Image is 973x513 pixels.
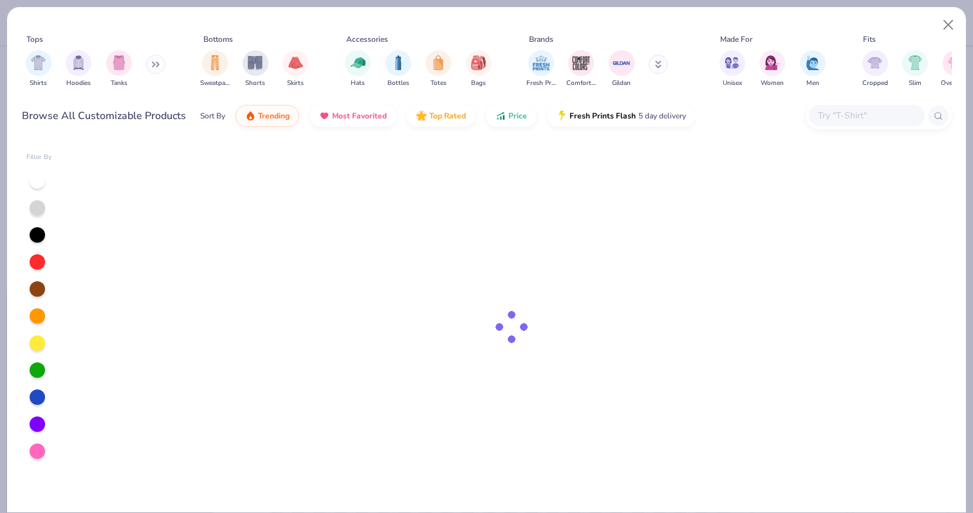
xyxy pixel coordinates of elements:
[351,79,365,88] span: Hats
[245,79,265,88] span: Shorts
[346,33,388,45] div: Accessories
[570,111,636,121] span: Fresh Prints Flash
[431,79,447,88] span: Totes
[236,105,299,127] button: Trending
[200,50,230,88] div: filter for Sweatpants
[566,50,596,88] button: filter button
[31,55,46,70] img: Shirts Image
[200,79,230,88] span: Sweatpants
[416,111,427,121] img: TopRated.gif
[391,55,405,70] img: Bottles Image
[761,79,784,88] span: Women
[208,55,222,70] img: Sweatpants Image
[112,55,126,70] img: Tanks Image
[429,111,466,121] span: Top Rated
[719,50,745,88] button: filter button
[609,50,635,88] div: filter for Gildan
[407,105,476,127] button: Top Rated
[571,53,591,73] img: Comfort Colors Image
[817,108,916,123] input: Try "T-Shirt"
[862,79,888,88] span: Cropped
[566,50,596,88] div: filter for Comfort Colors
[345,50,371,88] div: filter for Hats
[26,50,51,88] div: filter for Shirts
[425,50,451,88] button: filter button
[902,50,928,88] div: filter for Slim
[203,33,233,45] div: Bottoms
[508,111,527,121] span: Price
[71,55,86,70] img: Hoodies Image
[612,79,631,88] span: Gildan
[245,111,255,121] img: trending.gif
[287,79,304,88] span: Skirts
[385,50,411,88] div: filter for Bottles
[106,50,132,88] button: filter button
[248,55,263,70] img: Shorts Image
[319,111,329,121] img: most_fav.gif
[351,55,366,70] img: Hats Image
[800,50,826,88] div: filter for Men
[863,33,876,45] div: Fits
[283,50,308,88] div: filter for Skirts
[759,50,785,88] button: filter button
[612,53,631,73] img: Gildan Image
[526,50,556,88] button: filter button
[486,105,537,127] button: Price
[941,79,970,88] span: Oversized
[720,33,752,45] div: Made For
[466,50,492,88] div: filter for Bags
[529,33,553,45] div: Brands
[106,50,132,88] div: filter for Tanks
[806,79,819,88] span: Men
[867,55,882,70] img: Cropped Image
[532,53,551,73] img: Fresh Prints Image
[425,50,451,88] div: filter for Totes
[66,50,91,88] button: filter button
[638,109,686,124] span: 5 day delivery
[258,111,290,121] span: Trending
[288,55,303,70] img: Skirts Image
[471,55,485,70] img: Bags Image
[723,79,742,88] span: Unisex
[902,50,928,88] button: filter button
[948,55,963,70] img: Oversized Image
[26,153,52,162] div: Filter By
[936,13,961,37] button: Close
[908,55,922,70] img: Slim Image
[26,33,43,45] div: Tops
[941,50,970,88] button: filter button
[243,50,268,88] button: filter button
[385,50,411,88] button: filter button
[387,79,409,88] span: Bottles
[719,50,745,88] div: filter for Unisex
[200,110,225,122] div: Sort By
[466,50,492,88] button: filter button
[471,79,486,88] span: Bags
[526,79,556,88] span: Fresh Prints
[765,55,780,70] img: Women Image
[243,50,268,88] div: filter for Shorts
[566,79,596,88] span: Comfort Colors
[345,50,371,88] button: filter button
[862,50,888,88] button: filter button
[26,50,51,88] button: filter button
[431,55,445,70] img: Totes Image
[111,79,127,88] span: Tanks
[909,79,922,88] span: Slim
[759,50,785,88] div: filter for Women
[66,50,91,88] div: filter for Hoodies
[806,55,820,70] img: Men Image
[283,50,308,88] button: filter button
[941,50,970,88] div: filter for Oversized
[332,111,387,121] span: Most Favorited
[30,79,47,88] span: Shirts
[526,50,556,88] div: filter for Fresh Prints
[200,50,230,88] button: filter button
[557,111,567,121] img: flash.gif
[547,105,696,127] button: Fresh Prints Flash5 day delivery
[310,105,396,127] button: Most Favorited
[862,50,888,88] div: filter for Cropped
[800,50,826,88] button: filter button
[609,50,635,88] button: filter button
[66,79,91,88] span: Hoodies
